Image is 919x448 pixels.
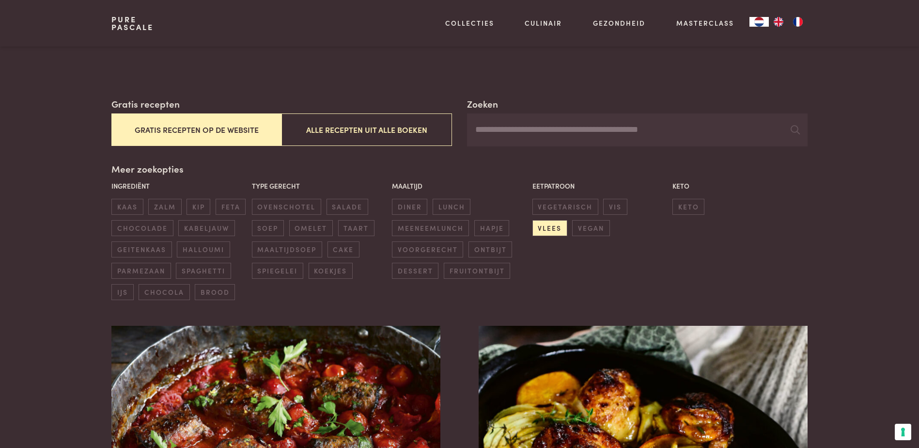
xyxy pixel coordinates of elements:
[769,17,788,27] a: EN
[672,181,808,191] p: Keto
[327,199,368,215] span: salade
[178,220,234,236] span: kabeljauw
[111,241,171,257] span: geitenkaas
[392,241,463,257] span: voorgerecht
[216,199,246,215] span: feta
[572,220,609,236] span: vegan
[433,199,470,215] span: lunch
[474,220,509,236] span: hapje
[532,181,668,191] p: Eetpatroon
[111,220,173,236] span: chocolade
[338,220,374,236] span: taart
[445,18,494,28] a: Collecties
[672,199,704,215] span: keto
[177,241,230,257] span: halloumi
[111,263,171,279] span: parmezaan
[392,199,427,215] span: diner
[111,113,281,146] button: Gratis recepten op de website
[252,181,387,191] p: Type gerecht
[749,17,769,27] a: NL
[252,199,321,215] span: ovenschotel
[444,263,510,279] span: fruitontbijt
[309,263,353,279] span: koekjes
[676,18,734,28] a: Masterclass
[111,16,154,31] a: PurePascale
[111,284,133,300] span: ijs
[148,199,181,215] span: zalm
[749,17,808,27] aside: Language selected: Nederlands
[392,220,469,236] span: meeneemlunch
[327,241,359,257] span: cake
[176,263,231,279] span: spaghetti
[252,241,322,257] span: maaltijdsoep
[252,220,284,236] span: soep
[111,181,247,191] p: Ingrediënt
[769,17,808,27] ul: Language list
[525,18,562,28] a: Culinair
[788,17,808,27] a: FR
[111,199,143,215] span: kaas
[603,199,627,215] span: vis
[289,220,333,236] span: omelet
[392,181,527,191] p: Maaltijd
[532,199,598,215] span: vegetarisch
[111,97,180,111] label: Gratis recepten
[187,199,210,215] span: kip
[392,263,438,279] span: dessert
[532,220,567,236] span: vlees
[593,18,645,28] a: Gezondheid
[468,241,512,257] span: ontbijt
[195,284,235,300] span: brood
[139,284,189,300] span: chocola
[895,424,911,440] button: Uw voorkeuren voor toestemming voor trackingtechnologieën
[749,17,769,27] div: Language
[281,113,452,146] button: Alle recepten uit alle boeken
[252,263,303,279] span: spiegelei
[467,97,498,111] label: Zoeken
